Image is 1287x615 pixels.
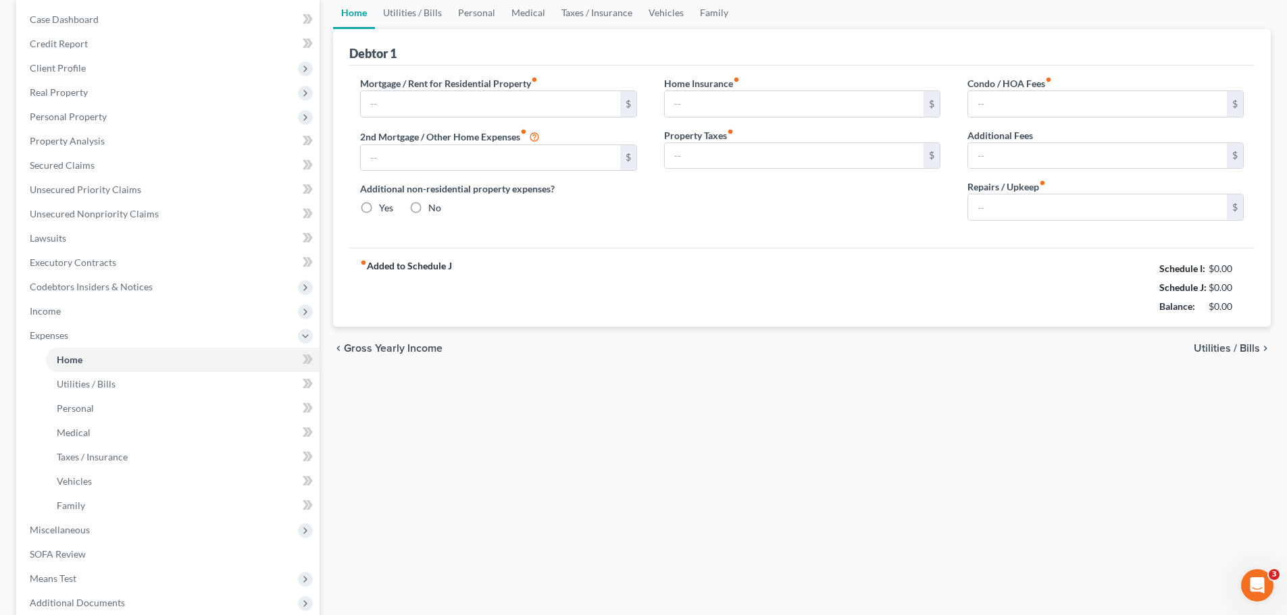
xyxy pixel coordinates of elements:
a: Unsecured Nonpriority Claims [19,202,320,226]
span: Real Property [30,86,88,98]
div: $0.00 [1209,300,1244,313]
span: Credit Report [30,38,88,49]
span: Unsecured Nonpriority Claims [30,208,159,219]
a: Secured Claims [19,153,320,178]
div: $ [924,143,940,169]
label: No [428,201,441,215]
span: Additional Documents [30,597,125,608]
a: Executory Contracts [19,250,320,275]
a: Lawsuits [19,226,320,250]
span: Case Dashboard [30,14,99,25]
span: Personal [57,402,94,414]
label: Home Insurance [664,76,740,90]
div: Debtor 1 [349,45,397,61]
span: Executory Contracts [30,257,116,268]
a: Taxes / Insurance [46,445,320,469]
a: Credit Report [19,32,320,56]
div: $ [1227,143,1243,169]
i: fiber_manual_record [1045,76,1052,83]
i: fiber_manual_record [531,76,538,83]
input: -- [968,143,1227,169]
span: Lawsuits [30,232,66,244]
a: Utilities / Bills [46,372,320,396]
input: -- [361,91,620,117]
label: Additional non-residential property expenses? [360,182,636,196]
i: fiber_manual_record [733,76,740,83]
label: Additional Fees [967,128,1033,142]
button: Utilities / Bills chevron_right [1194,343,1271,354]
div: $ [620,91,636,117]
label: Property Taxes [664,128,734,142]
span: Income [30,305,61,317]
span: Vehicles [57,475,92,487]
label: Repairs / Upkeep [967,180,1046,194]
div: $0.00 [1209,262,1244,275]
a: Property Analysis [19,129,320,153]
span: Client Profile [30,62,86,74]
a: Personal [46,396,320,421]
input: -- [968,194,1227,220]
strong: Added to Schedule J [360,259,452,316]
div: $0.00 [1209,281,1244,294]
span: Means Test [30,572,76,584]
strong: Balance: [1159,300,1195,312]
a: Unsecured Priority Claims [19,178,320,202]
a: Home [46,348,320,372]
i: chevron_right [1260,343,1271,354]
label: Condo / HOA Fees [967,76,1052,90]
span: Family [57,500,85,511]
span: Home [57,354,82,365]
div: $ [1227,91,1243,117]
input: -- [665,143,924,169]
a: Medical [46,421,320,445]
label: 2nd Mortgage / Other Home Expenses [360,128,540,144]
i: fiber_manual_record [727,128,734,135]
span: Personal Property [30,111,107,122]
a: Case Dashboard [19,7,320,32]
i: fiber_manual_record [360,259,367,266]
input: -- [361,145,620,171]
a: Vehicles [46,469,320,493]
span: Medical [57,427,91,438]
span: Unsecured Priority Claims [30,184,141,195]
span: Expenses [30,329,68,341]
iframe: Intercom live chat [1241,569,1273,601]
div: $ [924,91,940,117]
span: Utilities / Bills [1194,343,1260,354]
span: Miscellaneous [30,524,90,535]
i: fiber_manual_record [1039,180,1046,186]
input: -- [968,91,1227,117]
strong: Schedule I: [1159,263,1205,274]
label: Mortgage / Rent for Residential Property [360,76,538,90]
span: SOFA Review [30,548,86,560]
span: Utilities / Bills [57,378,116,390]
span: Codebtors Insiders & Notices [30,281,153,292]
a: SOFA Review [19,542,320,566]
input: -- [665,91,924,117]
button: chevron_left Gross Yearly Income [333,343,443,354]
span: Property Analysis [30,135,105,146]
strong: Schedule J: [1159,282,1207,293]
span: Taxes / Insurance [57,451,128,462]
span: Secured Claims [30,159,95,171]
i: fiber_manual_record [520,128,527,135]
div: $ [1227,194,1243,220]
i: chevron_left [333,343,344,354]
label: Yes [379,201,393,215]
span: 3 [1269,569,1280,580]
div: $ [620,145,636,171]
a: Family [46,493,320,518]
span: Gross Yearly Income [344,343,443,354]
